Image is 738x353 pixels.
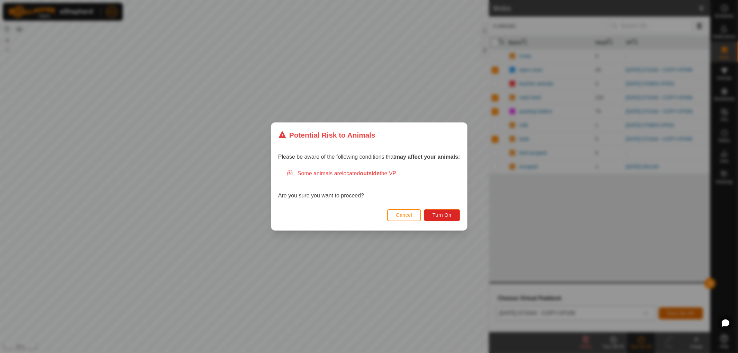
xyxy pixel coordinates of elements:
[342,170,397,176] span: located the VP.
[432,212,451,218] span: Turn On
[395,154,460,160] strong: may affect your animals:
[424,209,460,221] button: Turn On
[396,212,412,218] span: Cancel
[387,209,421,221] button: Cancel
[278,169,460,200] div: Are you sure you want to proceed?
[278,130,375,140] div: Potential Risk to Animals
[278,154,460,160] span: Please be aware of the following conditions that
[360,170,380,176] strong: outside
[286,169,460,178] div: Some animals are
